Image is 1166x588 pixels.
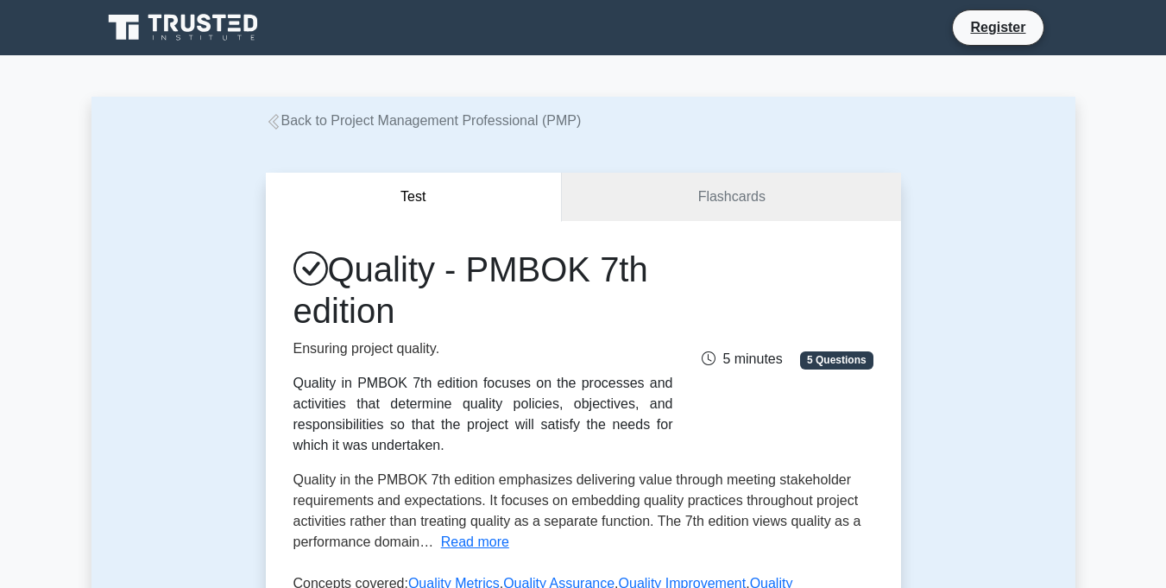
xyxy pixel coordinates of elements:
span: 5 Questions [800,351,873,369]
span: Quality in the PMBOK 7th edition emphasizes delivering value through meeting stakeholder requirem... [293,472,861,549]
div: Quality in PMBOK 7th edition focuses on the processes and activities that determine quality polic... [293,373,673,456]
button: Test [266,173,563,222]
a: Register [960,16,1036,38]
p: Ensuring project quality. [293,338,673,359]
button: Read more [441,532,509,553]
h1: Quality - PMBOK 7th edition [293,249,673,332]
span: 5 minutes [702,351,782,366]
a: Back to Project Management Professional (PMP) [266,113,582,128]
a: Flashcards [562,173,900,222]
